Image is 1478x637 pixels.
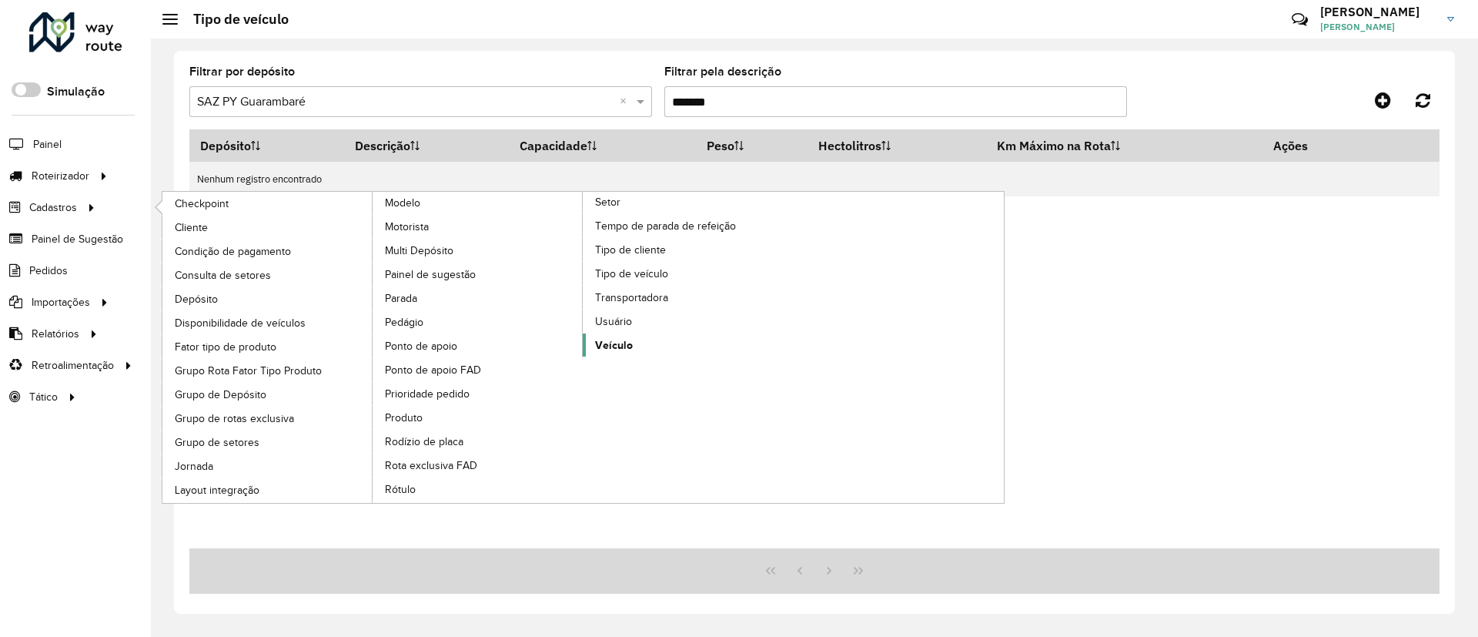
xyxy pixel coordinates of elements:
a: Prioridade pedido [373,382,584,405]
span: Grupo de setores [175,434,259,451]
a: Grupo de setores [162,431,373,454]
span: Tático [29,389,58,405]
a: Contato Rápido [1283,3,1316,36]
a: Checkpoint [162,192,373,215]
th: Ações [1262,129,1355,162]
span: Produto [385,410,423,426]
span: Importações [32,294,90,310]
span: Usuário [595,313,632,330]
span: Jornada [175,458,213,474]
a: Multi Depósito [373,239,584,262]
a: Pedágio [373,310,584,334]
a: Parada [373,287,584,310]
a: Layout integração [162,478,373,501]
span: Transportadora [595,290,668,306]
span: Modelo [385,195,420,211]
th: Capacidade [509,129,697,162]
span: Clear all [620,92,633,111]
a: Rótulo [373,478,584,501]
td: Nenhum registro encontrado [189,162,1440,196]
a: Setor [373,192,794,503]
span: Relatórios [32,326,79,342]
a: Depósito [162,287,373,310]
span: Rodízio de placa [385,434,463,450]
h2: Tipo de veículo [178,11,289,28]
a: Fator tipo de produto [162,335,373,358]
span: Multi Depósito [385,243,453,259]
th: Peso [697,129,808,162]
a: Motorista [373,215,584,238]
a: Modelo [162,192,584,503]
span: Cliente [175,220,208,236]
span: Pedágio [385,314,423,330]
th: Depósito [189,129,345,162]
span: Tempo de parada de refeição [595,218,736,234]
span: Painel [33,136,62,153]
span: Condição de pagamento [175,243,291,260]
a: Transportadora [583,286,794,309]
a: Ponto de apoio FAD [373,358,584,381]
a: Condição de pagamento [162,240,373,263]
span: Parada [385,290,417,307]
a: Grupo de Depósito [162,383,373,406]
a: Tempo de parada de refeição [583,214,794,237]
a: Rota exclusiva FAD [373,454,584,477]
span: Tipo de veículo [595,266,668,282]
th: Hectolitros [808,129,986,162]
span: Tipo de cliente [595,242,666,258]
label: Filtrar por depósito [189,62,295,81]
span: Fator tipo de produto [175,339,276,355]
a: Disponibilidade de veículos [162,311,373,334]
a: Tipo de veículo [583,262,794,285]
span: Pedidos [29,263,68,279]
span: Veículo [595,337,633,354]
span: Motorista [385,219,429,235]
a: Ponto de apoio [373,334,584,357]
span: Painel de Sugestão [32,231,123,247]
a: Rodízio de placa [373,430,584,453]
th: Descrição [345,129,509,162]
label: Filtrar pela descrição [664,62,781,81]
a: Usuário [583,310,794,333]
span: Grupo Rota Fator Tipo Produto [175,363,322,379]
a: Consulta de setores [162,263,373,287]
span: Rótulo [385,481,416,498]
a: Grupo de rotas exclusiva [162,407,373,430]
span: Depósito [175,291,218,307]
span: Prioridade pedido [385,386,470,402]
span: Ponto de apoio [385,338,457,354]
span: Retroalimentação [32,357,114,374]
span: Consulta de setores [175,267,271,283]
span: Cadastros [29,199,77,216]
span: Grupo de Depósito [175,387,266,403]
th: Km Máximo na Rota [986,129,1262,162]
label: Simulação [47,82,105,101]
span: Checkpoint [175,196,229,212]
h3: [PERSON_NAME] [1320,5,1436,19]
span: Roteirizador [32,168,89,184]
span: Setor [595,194,620,210]
a: Veículo [583,334,794,357]
a: Tipo de cliente [583,238,794,261]
span: Painel de sugestão [385,267,476,283]
a: Jornada [162,454,373,478]
span: [PERSON_NAME] [1320,20,1436,34]
span: Grupo de rotas exclusiva [175,411,294,427]
span: Disponibilidade de veículos [175,315,306,331]
a: Painel de sugestão [373,263,584,286]
span: Ponto de apoio FAD [385,362,481,378]
span: Layout integração [175,482,259,498]
a: Produto [373,406,584,429]
a: Cliente [162,216,373,239]
span: Rota exclusiva FAD [385,458,477,474]
a: Grupo Rota Fator Tipo Produto [162,359,373,382]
